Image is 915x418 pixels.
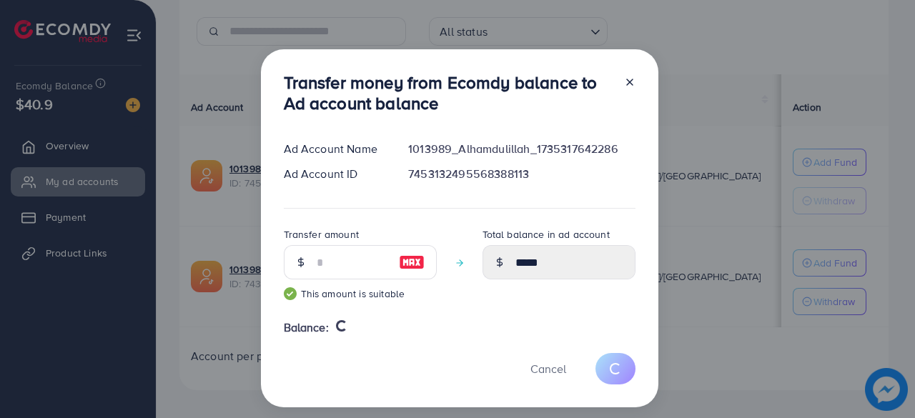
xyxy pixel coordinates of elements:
[284,287,437,301] small: This amount is suitable
[530,361,566,377] span: Cancel
[284,287,297,300] img: guide
[397,141,646,157] div: 1013989_Alhamdulillah_1735317642286
[284,319,329,336] span: Balance:
[513,353,584,384] button: Cancel
[272,141,397,157] div: Ad Account Name
[483,227,610,242] label: Total balance in ad account
[284,227,359,242] label: Transfer amount
[272,166,397,182] div: Ad Account ID
[284,72,613,114] h3: Transfer money from Ecomdy balance to Ad account balance
[399,254,425,271] img: image
[397,166,646,182] div: 7453132495568388113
